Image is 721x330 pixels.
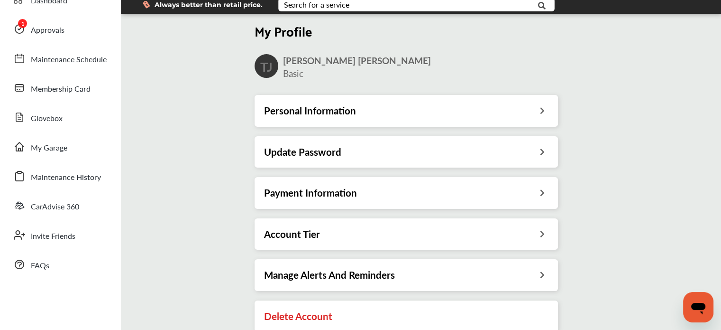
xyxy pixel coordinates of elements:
[31,113,63,125] span: Glovebox
[264,228,320,240] h3: Account Tier
[264,187,357,199] h3: Payment Information
[283,54,430,67] span: [PERSON_NAME] [PERSON_NAME]
[264,104,356,117] h3: Personal Information
[9,46,111,71] a: Maintenance Schedule
[264,146,341,158] h3: Update Password
[31,230,75,243] span: Invite Friends
[31,171,101,184] span: Maintenance History
[143,0,150,9] img: dollor_label_vector.a70140d1.svg
[31,260,49,272] span: FAQs
[9,75,111,100] a: Membership Card
[9,17,111,41] a: Approvals
[9,223,111,247] a: Invite Friends
[9,105,111,130] a: Glovebox
[9,134,111,159] a: My Garage
[255,22,558,39] h2: My Profile
[31,24,64,37] span: Approvals
[9,164,111,189] a: Maintenance History
[9,193,111,218] a: CarAdvise 360
[284,1,349,9] div: Search for a service
[31,201,79,213] span: CarAdvise 360
[155,1,263,8] span: Always better than retail price.
[683,292,713,322] iframe: Button to launch messaging window
[31,54,107,66] span: Maintenance Schedule
[9,252,111,277] a: FAQs
[264,310,332,322] h3: Delete Account
[264,269,395,281] h3: Manage Alerts And Reminders
[283,67,303,80] span: Basic
[260,58,273,75] h2: TJ
[31,83,91,95] span: Membership Card
[31,142,67,154] span: My Garage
